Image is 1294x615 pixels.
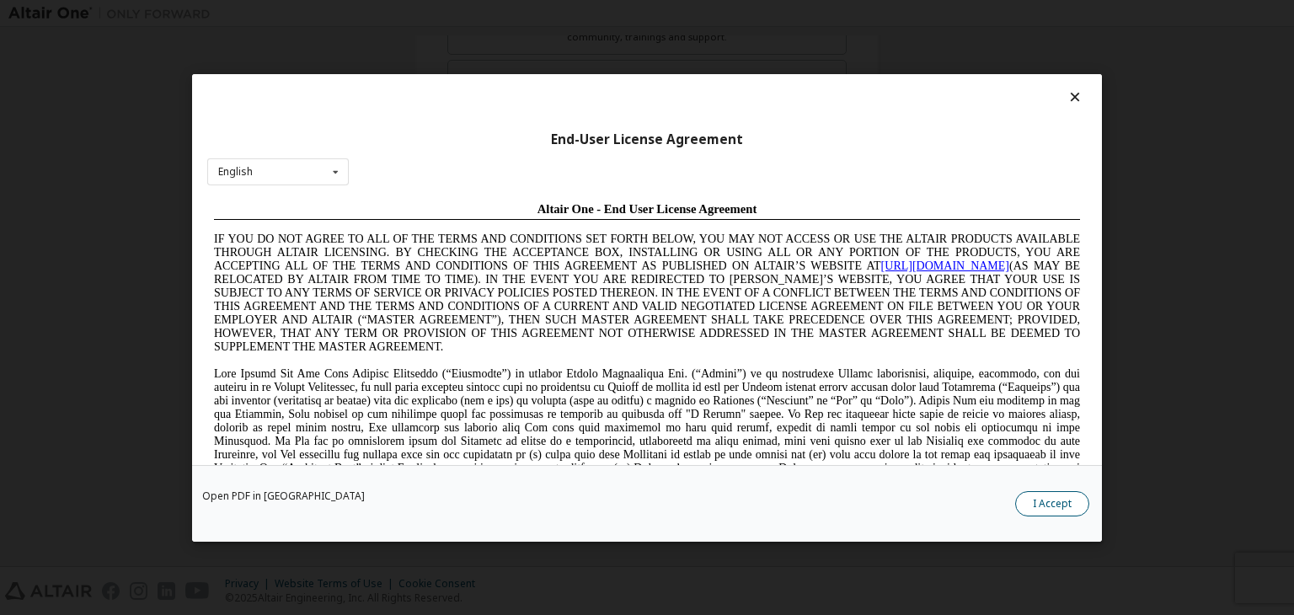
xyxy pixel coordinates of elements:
[330,7,550,20] span: Altair One - End User License Agreement
[7,37,873,158] span: IF YOU DO NOT AGREE TO ALL OF THE TERMS AND CONDITIONS SET FORTH BELOW, YOU MAY NOT ACCESS OR USE...
[674,64,802,77] a: [URL][DOMAIN_NAME]
[7,172,873,292] span: Lore Ipsumd Sit Ame Cons Adipisc Elitseddo (“Eiusmodte”) in utlabor Etdolo Magnaaliqua Eni. (“Adm...
[218,167,253,177] div: English
[202,491,365,501] a: Open PDF in [GEOGRAPHIC_DATA]
[207,131,1087,147] div: End-User License Agreement
[1015,491,1089,516] button: I Accept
